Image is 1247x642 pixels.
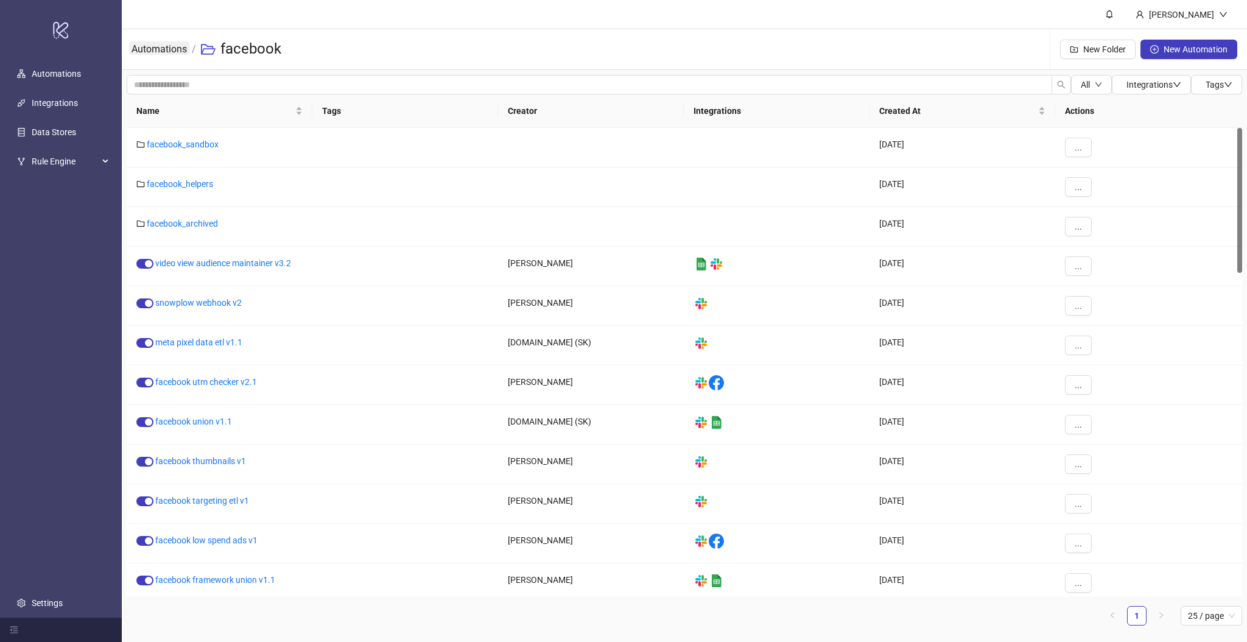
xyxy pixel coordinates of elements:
[192,30,196,69] li: /
[32,99,78,108] a: Integrations
[312,94,498,128] th: Tags
[1055,94,1242,128] th: Actions
[1095,81,1102,88] span: down
[1173,80,1181,89] span: down
[869,168,1055,207] div: [DATE]
[1060,40,1136,59] button: New Folder
[1065,415,1092,434] button: ...
[155,575,275,585] a: facebook framework union v1.1
[136,180,145,188] span: folder
[1075,538,1082,548] span: ...
[498,286,684,326] div: [PERSON_NAME]
[498,365,684,405] div: [PERSON_NAME]
[1065,494,1092,513] button: ...
[129,41,189,55] a: Automations
[1109,612,1116,619] span: left
[127,94,312,128] th: Name
[1128,607,1146,625] a: 1
[1151,606,1171,626] li: Next Page
[869,365,1055,405] div: [DATE]
[1075,261,1082,271] span: ...
[220,40,281,59] h3: facebook
[1075,143,1082,152] span: ...
[1065,177,1092,197] button: ...
[32,128,76,138] a: Data Stores
[498,484,684,524] div: [PERSON_NAME]
[1191,75,1242,94] button: Tagsdown
[1075,420,1082,429] span: ...
[147,139,219,149] a: facebook_sandbox
[155,456,246,466] a: facebook thumbnails v1
[136,140,145,149] span: folder
[32,69,81,79] a: Automations
[1081,80,1090,90] span: All
[1075,301,1082,311] span: ...
[1065,534,1092,553] button: ...
[147,219,218,228] a: facebook_archived
[1151,606,1171,626] button: right
[1126,80,1181,90] span: Integrations
[1057,80,1066,89] span: search
[498,247,684,286] div: [PERSON_NAME]
[869,94,1055,128] th: Created At
[1105,10,1114,18] span: bell
[1065,454,1092,474] button: ...
[17,158,26,166] span: fork
[147,179,213,189] a: facebook_helpers
[1164,44,1228,54] span: New Automation
[869,484,1055,524] div: [DATE]
[155,298,242,308] a: snowplow webhook v2
[201,42,216,57] span: folder-open
[1075,222,1082,231] span: ...
[155,496,249,506] a: facebook targeting etl v1
[498,563,684,603] div: [PERSON_NAME]
[498,94,684,128] th: Creator
[155,417,232,426] a: facebook union v1.1
[869,405,1055,445] div: [DATE]
[1065,296,1092,316] button: ...
[1103,606,1122,626] li: Previous Page
[1224,80,1232,89] span: down
[155,337,242,347] a: meta pixel data etl v1.1
[1065,256,1092,276] button: ...
[1065,138,1092,157] button: ...
[1065,217,1092,236] button: ...
[1150,45,1159,54] span: plus-circle
[1075,340,1082,350] span: ...
[869,326,1055,365] div: [DATE]
[1065,573,1092,593] button: ...
[1136,10,1144,19] span: user
[1075,578,1082,588] span: ...
[32,598,63,608] a: Settings
[1157,612,1165,619] span: right
[869,247,1055,286] div: [DATE]
[1103,606,1122,626] button: left
[498,405,684,445] div: [DOMAIN_NAME] (SK)
[1112,75,1191,94] button: Integrationsdown
[136,219,145,228] span: folder
[498,326,684,365] div: [DOMAIN_NAME] (SK)
[155,535,258,545] a: facebook low spend ads v1
[869,445,1055,484] div: [DATE]
[879,104,1036,118] span: Created At
[869,128,1055,168] div: [DATE]
[1127,606,1147,626] li: 1
[869,524,1055,563] div: [DATE]
[136,104,293,118] span: Name
[498,524,684,563] div: [PERSON_NAME]
[155,258,291,268] a: video view audience maintainer v3.2
[32,150,99,174] span: Rule Engine
[869,563,1055,603] div: [DATE]
[1075,499,1082,509] span: ...
[498,445,684,484] div: [PERSON_NAME]
[1065,375,1092,395] button: ...
[1144,8,1219,21] div: [PERSON_NAME]
[1075,459,1082,469] span: ...
[155,377,257,387] a: facebook utm checker v2.1
[1140,40,1237,59] button: New Automation
[1070,45,1078,54] span: folder-add
[1065,336,1092,355] button: ...
[1219,10,1228,19] span: down
[869,286,1055,326] div: [DATE]
[1075,380,1082,390] span: ...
